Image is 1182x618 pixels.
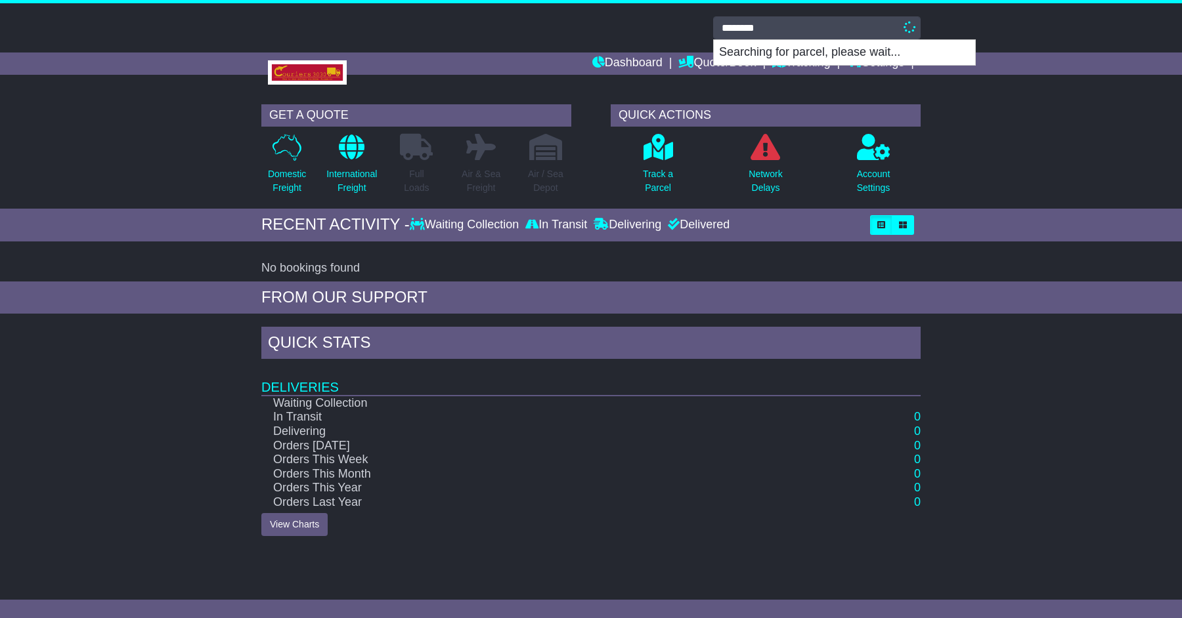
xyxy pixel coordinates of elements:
[714,40,975,65] p: Searching for parcel, please wait...
[856,133,891,202] a: AccountSettings
[914,453,921,466] a: 0
[678,52,756,75] a: Quote/Book
[267,133,307,202] a: DomesticFreight
[643,167,673,195] p: Track a Parcel
[261,396,826,411] td: Waiting Collection
[261,424,826,439] td: Delivering
[590,218,665,232] div: Delivering
[642,133,674,202] a: Track aParcel
[749,167,782,195] p: Network Delays
[261,261,921,276] div: No bookings found
[914,439,921,452] a: 0
[400,167,433,195] p: Full Loads
[261,481,826,495] td: Orders This Year
[914,424,921,438] a: 0
[914,481,921,494] a: 0
[261,467,826,482] td: Orders This Month
[914,467,921,480] a: 0
[857,167,890,195] p: Account Settings
[522,218,590,232] div: In Transit
[410,218,522,232] div: Waiting Collection
[268,167,306,195] p: Domestic Freight
[261,288,921,307] div: FROM OUR SUPPORT
[748,133,783,202] a: NetworkDelays
[261,439,826,453] td: Orders [DATE]
[326,133,378,202] a: InternationalFreight
[261,513,328,536] a: View Charts
[326,167,377,195] p: International Freight
[611,104,921,127] div: QUICK ACTIONS
[914,495,921,508] a: 0
[914,410,921,423] a: 0
[528,167,563,195] p: Air / Sea Depot
[261,453,826,467] td: Orders This Week
[261,495,826,510] td: Orders Last Year
[261,410,826,424] td: In Transit
[665,218,730,232] div: Delivered
[261,327,921,362] div: Quick Stats
[261,362,921,396] td: Deliveries
[592,52,663,75] a: Dashboard
[261,215,410,234] div: RECENT ACTIVITY -
[462,167,500,195] p: Air & Sea Freight
[261,104,571,127] div: GET A QUOTE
